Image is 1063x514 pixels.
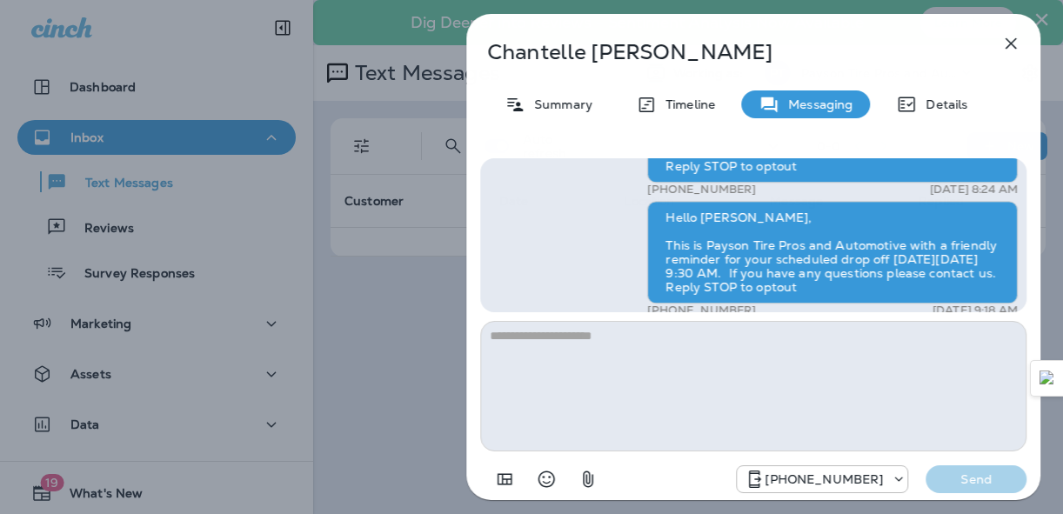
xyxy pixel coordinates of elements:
[930,183,1018,197] p: [DATE] 8:24 AM
[738,469,908,490] div: +1 (928) 260-4498
[657,97,715,111] p: Timeline
[933,304,1018,317] p: [DATE] 9:18 AM
[648,183,757,197] p: [PHONE_NUMBER]
[918,97,968,111] p: Details
[779,97,852,111] p: Messaging
[1040,370,1055,386] img: Detect Auto
[487,462,522,497] button: Add in a premade template
[648,201,1019,304] div: Hello [PERSON_NAME], This is Payson Tire Pros and Automotive with a friendly reminder for your sc...
[525,97,592,111] p: Summary
[487,40,962,64] p: Chantelle [PERSON_NAME]
[648,304,757,317] p: [PHONE_NUMBER]
[765,472,884,486] p: [PHONE_NUMBER]
[529,462,564,497] button: Select an emoji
